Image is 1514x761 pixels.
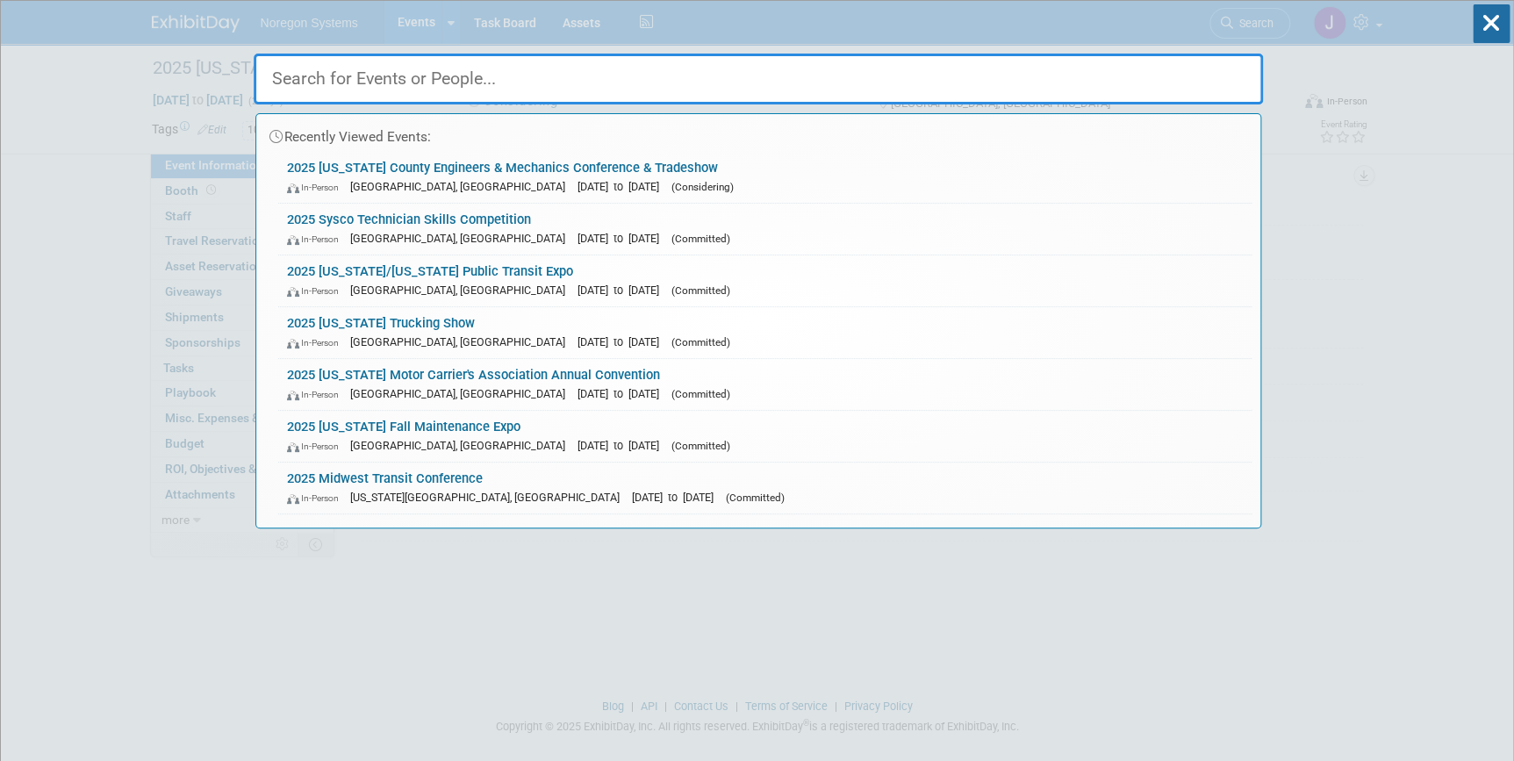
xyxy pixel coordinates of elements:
span: [GEOGRAPHIC_DATA], [GEOGRAPHIC_DATA] [350,232,574,245]
span: In-Person [287,441,347,452]
a: 2025 [US_STATE]/[US_STATE] Public Transit Expo In-Person [GEOGRAPHIC_DATA], [GEOGRAPHIC_DATA] [DA... [278,255,1252,306]
span: In-Person [287,233,347,245]
span: [DATE] to [DATE] [578,387,668,400]
span: [DATE] to [DATE] [578,180,668,193]
span: [GEOGRAPHIC_DATA], [GEOGRAPHIC_DATA] [350,180,574,193]
span: In-Person [287,182,347,193]
span: In-Person [287,492,347,504]
span: [DATE] to [DATE] [578,284,668,297]
span: (Committed) [726,492,785,504]
div: Recently Viewed Events: [265,114,1252,152]
span: (Committed) [671,284,730,297]
span: In-Person [287,389,347,400]
span: (Committed) [671,233,730,245]
span: [GEOGRAPHIC_DATA], [GEOGRAPHIC_DATA] [350,439,574,452]
span: [DATE] to [DATE] [578,232,668,245]
span: [DATE] to [DATE] [578,439,668,452]
a: 2025 [US_STATE] Trucking Show In-Person [GEOGRAPHIC_DATA], [GEOGRAPHIC_DATA] [DATE] to [DATE] (Co... [278,307,1252,358]
a: 2025 [US_STATE] Motor Carrier's Association Annual Convention In-Person [GEOGRAPHIC_DATA], [GEOGR... [278,359,1252,410]
span: [GEOGRAPHIC_DATA], [GEOGRAPHIC_DATA] [350,387,574,400]
span: [DATE] to [DATE] [578,335,668,348]
a: 2025 [US_STATE] County Engineers & Mechanics Conference & Tradeshow In-Person [GEOGRAPHIC_DATA], ... [278,152,1252,203]
span: (Committed) [671,336,730,348]
span: In-Person [287,337,347,348]
span: (Committed) [671,388,730,400]
span: (Committed) [671,440,730,452]
span: (Considering) [671,181,734,193]
a: 2025 Sysco Technician Skills Competition In-Person [GEOGRAPHIC_DATA], [GEOGRAPHIC_DATA] [DATE] to... [278,204,1252,255]
span: [GEOGRAPHIC_DATA], [GEOGRAPHIC_DATA] [350,284,574,297]
a: 2025 [US_STATE] Fall Maintenance Expo In-Person [GEOGRAPHIC_DATA], [GEOGRAPHIC_DATA] [DATE] to [D... [278,411,1252,462]
span: [DATE] to [DATE] [632,491,722,504]
span: [US_STATE][GEOGRAPHIC_DATA], [GEOGRAPHIC_DATA] [350,491,628,504]
span: In-Person [287,285,347,297]
input: Search for Events or People... [254,54,1263,104]
span: [GEOGRAPHIC_DATA], [GEOGRAPHIC_DATA] [350,335,574,348]
a: 2025 Midwest Transit Conference In-Person [US_STATE][GEOGRAPHIC_DATA], [GEOGRAPHIC_DATA] [DATE] t... [278,463,1252,513]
